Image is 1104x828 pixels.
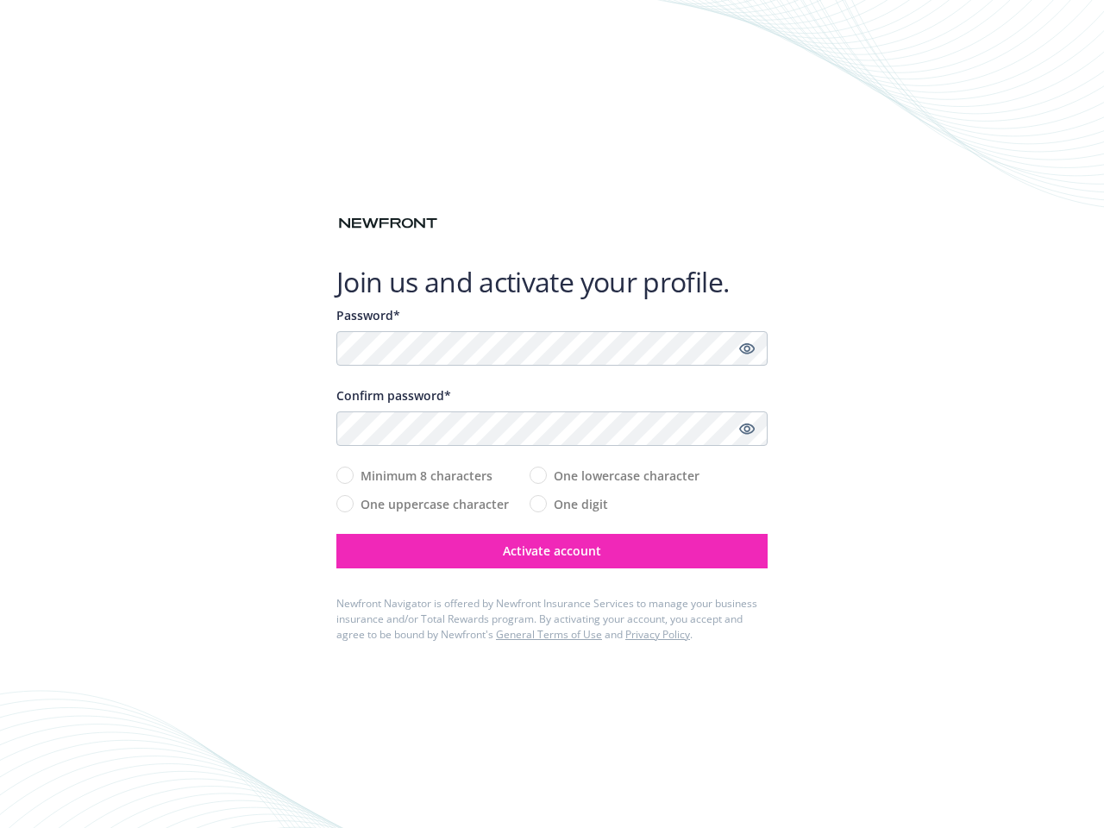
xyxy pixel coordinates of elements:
input: Confirm your unique password... [336,411,768,446]
span: Minimum 8 characters [361,467,492,485]
span: Confirm password* [336,387,451,404]
img: Newfront logo [336,214,440,233]
input: Enter a unique password... [336,331,768,366]
span: One uppercase character [361,495,509,513]
span: Password* [336,307,400,323]
div: Newfront Navigator is offered by Newfront Insurance Services to manage your business insurance an... [336,596,768,643]
button: Activate account [336,534,768,568]
a: Show password [737,338,757,359]
span: One lowercase character [554,467,699,485]
span: One digit [554,495,608,513]
a: Privacy Policy [625,627,690,642]
h1: Join us and activate your profile. [336,265,768,299]
span: Activate account [503,543,601,559]
a: Show password [737,418,757,439]
a: General Terms of Use [496,627,602,642]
